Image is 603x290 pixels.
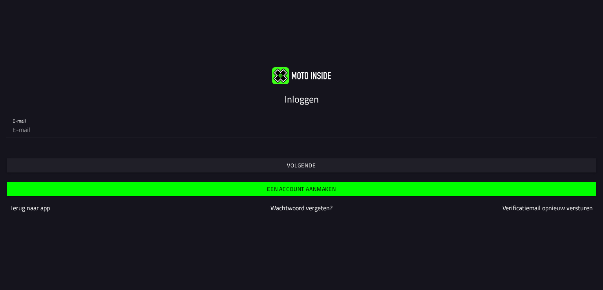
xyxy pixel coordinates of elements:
[10,203,50,213] a: Terug naar app
[270,203,333,213] a: Wachtwoord vergeten?
[13,122,590,138] input: E-mail
[502,203,593,213] a: Verificatiemail opnieuw versturen
[7,182,596,196] ion-button: Een account aanmaken
[285,92,319,106] ion-text: Inloggen
[287,163,316,168] ion-text: Volgende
